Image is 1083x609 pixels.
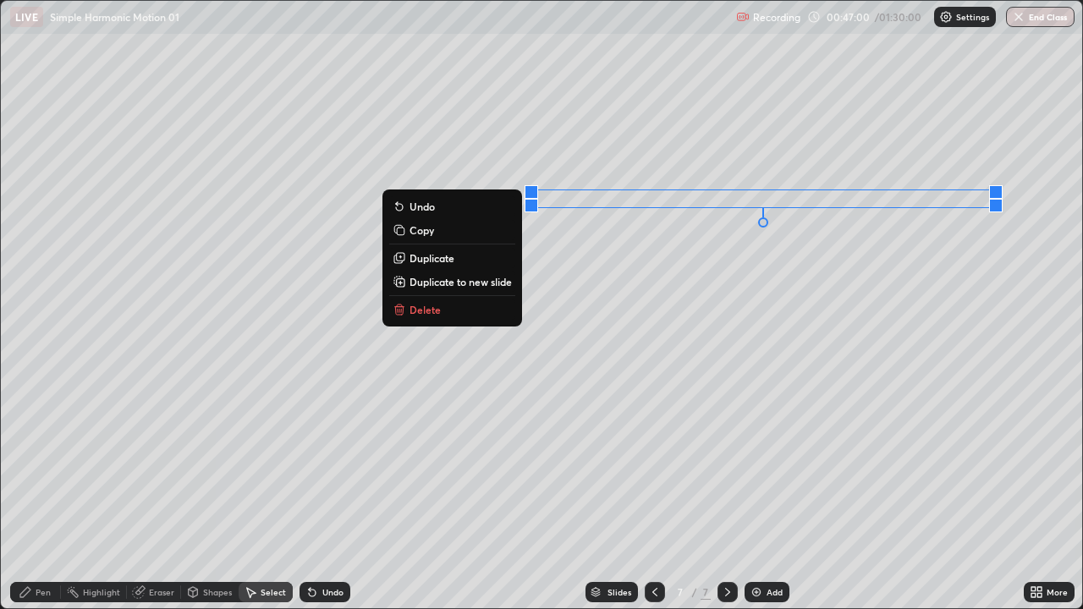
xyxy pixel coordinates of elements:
button: Duplicate to new slide [389,272,515,292]
div: Shapes [203,588,232,596]
button: Undo [389,196,515,217]
button: Duplicate [389,248,515,268]
p: Recording [753,11,800,24]
div: Undo [322,588,344,596]
div: More [1047,588,1068,596]
div: Eraser [149,588,174,596]
button: End Class [1006,7,1075,27]
div: Highlight [83,588,120,596]
div: Slides [607,588,631,596]
p: LIVE [15,10,38,24]
button: Delete [389,299,515,320]
p: Duplicate [410,251,454,265]
p: Duplicate to new slide [410,275,512,288]
div: 7 [672,587,689,597]
p: Undo [410,200,435,213]
div: Pen [36,588,51,596]
button: Copy [389,220,515,240]
div: Select [261,588,286,596]
p: Delete [410,303,441,316]
img: class-settings-icons [939,10,953,24]
img: end-class-cross [1012,10,1025,24]
img: add-slide-button [750,585,763,599]
p: Simple Harmonic Motion 01 [50,10,179,24]
div: / [692,587,697,597]
p: Copy [410,223,434,237]
div: Add [767,588,783,596]
p: Settings [956,13,989,21]
img: recording.375f2c34.svg [736,10,750,24]
div: 7 [701,584,711,600]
